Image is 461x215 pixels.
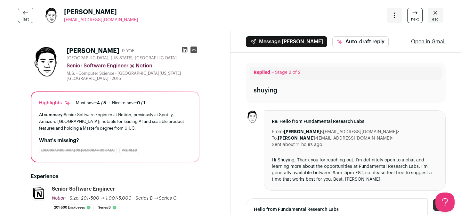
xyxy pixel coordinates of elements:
dt: From: [272,129,284,135]
span: Notion [52,196,66,201]
span: · Size: 201-500 → 1,001-5,000 [67,196,132,201]
span: esc [432,17,439,22]
div: Senior Software Engineer [52,185,115,193]
img: 265c598ab5f914b9d68885a26edecfa4b7941505870070d16c3e063029454ae0.jpg [31,47,61,77]
h1: [PERSON_NAME] [67,47,119,56]
a: last [18,8,33,23]
ul: | [76,100,145,106]
div: Nice to have: [112,100,145,106]
dd: about 11 hours ago [283,142,322,148]
dt: Sent: [272,142,283,148]
span: next [411,17,419,22]
dd: <[EMAIL_ADDRESS][DOMAIN_NAME]> [284,129,399,135]
span: 4 / 5 [97,101,106,105]
b: [PERSON_NAME] [278,136,315,141]
span: – [271,70,274,75]
div: 9 YOE [122,48,134,54]
div: Senior Software Engineer at Notion, previously at Spotify, Amazon, [GEOGRAPHIC_DATA]; notable for... [39,111,191,132]
div: Must have: [76,100,106,106]
span: [PERSON_NAME] [64,8,138,17]
button: Message [PERSON_NAME] [246,36,327,47]
button: Auto-draft reply [332,36,389,47]
span: [GEOGRAPHIC_DATA], [US_STATE], [GEOGRAPHIC_DATA] [67,56,177,61]
iframe: Help Scout Beacon - Open [435,193,455,212]
a: Open in Gmail [411,38,446,46]
span: Replied [254,70,270,75]
span: AI summary: [39,113,64,117]
div: M.S. - Computer Science - [GEOGRAPHIC_DATA][US_STATE] [GEOGRAPHIC_DATA] - 2016 [67,71,199,81]
div: Highlights [39,100,71,106]
img: 6823c88a8815fb32ed43bfb110249594162dc2eda15dce546bd9b15ac016aa28.jpg [31,186,46,201]
span: Re: Hello from Fundamental Research Labs [272,118,438,125]
span: [EMAIL_ADDRESS][DOMAIN_NAME] [64,18,138,22]
dd: <[EMAIL_ADDRESS][DOMAIN_NAME]> [278,135,393,142]
a: Close [428,8,443,23]
a: [EMAIL_ADDRESS][DOMAIN_NAME] [64,17,138,23]
dt: To: [272,135,278,142]
img: 265c598ab5f914b9d68885a26edecfa4b7941505870070d16c3e063029454ae0.jpg [246,110,259,123]
span: Stage 2 of 2 [275,70,301,75]
div: Pre-seed [119,147,139,154]
span: Hello from Fundamental Research Labs [254,206,420,213]
b: [PERSON_NAME] [284,130,321,134]
h2: What's missing? [39,137,191,144]
div: [GEOGRAPHIC_DATA] or [GEOGRAPHIC_DATA] [39,147,117,154]
span: last [23,17,29,22]
div: shuying [254,86,278,95]
div: Hi Shuying, Thank you for reaching out. I’m definitely open to a chat and learning more about the... [272,157,438,183]
div: CC [433,198,446,211]
li: 201-500 employees [52,204,93,211]
button: Open dropdown [387,8,402,23]
span: 0 / 1 [137,101,145,105]
span: · [133,195,134,202]
h2: Experience [31,173,199,180]
a: next [407,8,423,23]
span: Series B → Series C [135,196,177,201]
li: Series B [96,204,119,211]
div: Senior Software Engineer @ Notion [67,62,199,70]
img: 265c598ab5f914b9d68885a26edecfa4b7941505870070d16c3e063029454ae0.jpg [44,8,59,23]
